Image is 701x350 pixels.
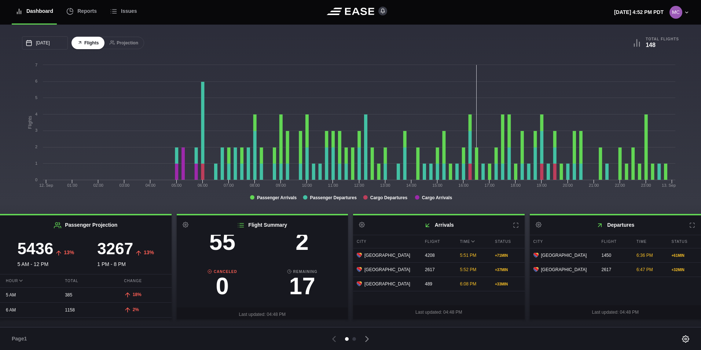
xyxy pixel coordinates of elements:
[614,8,664,16] p: [DATE] 4:52 PM PDT
[364,252,410,259] span: [GEOGRAPHIC_DATA]
[250,183,260,187] text: 08:00
[421,263,455,277] div: 2617
[27,116,33,129] tspan: Flights
[672,253,698,258] div: + 61 MIN
[563,183,573,187] text: 20:00
[615,183,625,187] text: 22:00
[662,183,676,187] tspan: 13. Sep
[370,195,408,200] tspan: Cargo Departures
[646,37,679,41] b: Total Flights
[669,6,682,19] img: 1153cdcb26907aa7d1cda5a03a6cdb74
[460,281,477,287] span: 6:08 PM
[302,183,312,187] text: 10:00
[406,183,416,187] text: 14:00
[672,267,698,273] div: + 32 MIN
[598,263,631,277] div: 2617
[641,183,651,187] text: 23:00
[541,266,587,273] span: [GEOGRAPHIC_DATA]
[120,183,130,187] text: 03:00
[598,235,631,248] div: Flight
[12,335,30,343] span: Page 1
[64,249,74,255] span: 13%
[35,145,37,149] text: 2
[262,225,342,257] a: Delayed2
[633,235,666,248] div: Time
[636,253,653,258] span: 6:36 PM
[353,235,419,248] div: City
[183,269,263,274] b: Canceled
[39,183,53,187] tspan: 12. Sep
[421,235,455,248] div: Flight
[353,215,525,235] h2: Arrivals
[257,195,297,200] tspan: Passenger Arrivals
[144,249,154,255] span: 13%
[97,241,133,257] h3: 3267
[460,267,477,272] span: 5:52 PM
[35,128,37,132] text: 3
[491,235,525,248] div: Status
[146,183,156,187] text: 04:00
[183,230,263,254] h3: 55
[484,183,495,187] text: 17:00
[59,288,112,302] div: 385
[86,241,166,268] div: 1 PM - 8 PM
[22,36,68,50] input: mm/dd/yyyy
[35,112,37,116] text: 4
[59,318,112,332] div: 583
[35,79,37,83] text: 6
[364,281,410,287] span: [GEOGRAPHIC_DATA]
[183,225,263,257] a: Completed55
[530,235,596,248] div: City
[646,42,656,48] b: 148
[224,183,234,187] text: 07:00
[422,195,452,200] tspan: Cargo Arrivals
[35,161,37,165] text: 1
[172,183,182,187] text: 05:00
[495,267,521,273] div: + 37 MIN
[541,252,587,259] span: [GEOGRAPHIC_DATA]
[511,183,521,187] text: 18:00
[59,303,112,317] div: 1158
[6,241,86,268] div: 5 AM - 12 PM
[364,266,410,273] span: [GEOGRAPHIC_DATA]
[262,230,342,254] h3: 2
[262,274,342,298] h3: 17
[636,267,653,272] span: 6:47 PM
[104,37,144,50] button: Projection
[118,274,171,287] div: Change
[177,307,348,321] div: Last updated: 04:48 PM
[71,37,104,50] button: Flights
[35,178,37,182] text: 0
[353,305,525,319] div: Last updated: 04:48 PM
[460,253,477,258] span: 5:51 PM
[328,183,338,187] text: 11:00
[589,183,599,187] text: 21:00
[495,253,521,258] div: + 71 MIN
[537,183,547,187] text: 19:00
[495,281,521,287] div: + 33 MIN
[35,63,37,67] text: 7
[183,269,263,302] a: Canceled0
[133,292,142,297] span: 18%
[59,274,112,287] div: Total
[380,183,390,187] text: 13:00
[421,248,455,262] div: 4208
[198,183,208,187] text: 06:00
[262,269,342,302] a: Remaining17
[421,277,455,291] div: 489
[17,241,53,257] h3: 5436
[133,307,139,312] span: 2%
[458,183,469,187] text: 16:00
[67,183,77,187] text: 01:00
[276,183,286,187] text: 09:00
[35,95,37,100] text: 5
[456,235,490,248] div: Time
[183,274,263,298] h3: 0
[177,215,348,235] h2: Flight Summary
[598,248,631,262] div: 1450
[354,183,364,187] text: 12:00
[93,183,103,187] text: 02:00
[262,269,342,274] b: Remaining
[310,195,357,200] tspan: Passenger Departures
[432,183,443,187] text: 15:00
